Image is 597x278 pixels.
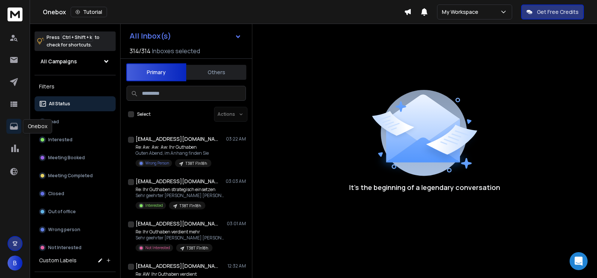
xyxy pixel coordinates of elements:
[8,256,23,271] button: B
[49,101,70,107] p: All Status
[187,245,208,251] p: T38T F1n18h
[136,271,209,277] p: Re: AW: Ihr Guthaben verdient
[226,178,246,184] p: 03:03 AM
[48,191,64,197] p: Closed
[136,229,226,235] p: Re: Ihr Guthaben verdient mehr
[136,262,218,270] h1: [EMAIL_ADDRESS][DOMAIN_NAME]
[228,263,246,269] p: 12:32 AM
[48,209,76,215] p: Out of office
[35,204,116,219] button: Out of office
[130,46,151,55] span: 314 / 314
[521,4,584,19] button: Get Free Credits
[35,96,116,111] button: All Status
[61,33,93,42] span: Ctrl + Shift + k
[186,64,246,81] button: Others
[136,235,226,241] p: Sehr geehrter [PERSON_NAME] [PERSON_NAME], vielen Dank
[185,161,207,166] p: T38T F1n18h
[23,119,52,133] div: Onebox
[137,111,151,117] label: Select
[35,54,116,69] button: All Campaigns
[48,155,85,161] p: Meeting Booked
[136,220,218,227] h1: [EMAIL_ADDRESS][DOMAIN_NAME]
[48,245,81,251] p: Not Interested
[136,150,211,156] p: Guten Abend, im Anhang finden Sie
[48,173,93,179] p: Meeting Completed
[41,58,77,65] h1: All Campaigns
[349,182,500,193] p: It’s the beginning of a legendary conversation
[227,221,246,227] p: 03:01 AM
[537,8,579,16] p: Get Free Credits
[130,32,171,40] h1: All Inbox(s)
[145,245,170,251] p: Not Interested
[35,114,116,129] button: Lead
[39,257,77,264] h3: Custom Labels
[136,178,218,185] h1: [EMAIL_ADDRESS][DOMAIN_NAME]
[71,7,107,17] button: Tutorial
[35,168,116,183] button: Meeting Completed
[35,186,116,201] button: Closed
[136,193,226,199] p: Sehr geehrter [PERSON_NAME] [PERSON_NAME], vielen Dank
[124,28,247,43] button: All Inbox(s)
[35,240,116,255] button: Not Interested
[35,132,116,147] button: Interested
[35,222,116,237] button: Wrong person
[136,144,211,150] p: Re: Aw: Aw: Aw: Ihr Guthaben
[152,46,200,55] h3: Inboxes selected
[570,252,588,270] div: Open Intercom Messenger
[48,227,80,233] p: Wrong person
[35,150,116,165] button: Meeting Booked
[145,160,169,166] p: Wrong Person
[48,137,72,143] p: Interested
[145,203,163,208] p: Interested
[136,187,226,193] p: Re: Ihr Guthaben strategisch einsetzen
[442,8,481,16] p: My Workspace
[226,136,246,142] p: 03:22 AM
[43,7,404,17] div: Onebox
[179,203,201,209] p: T38T F1n18h
[126,63,186,81] button: Primary
[136,135,218,143] h1: [EMAIL_ADDRESS][DOMAIN_NAME]
[48,119,59,125] p: Lead
[47,34,100,49] p: Press to check for shortcuts.
[35,81,116,92] h3: Filters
